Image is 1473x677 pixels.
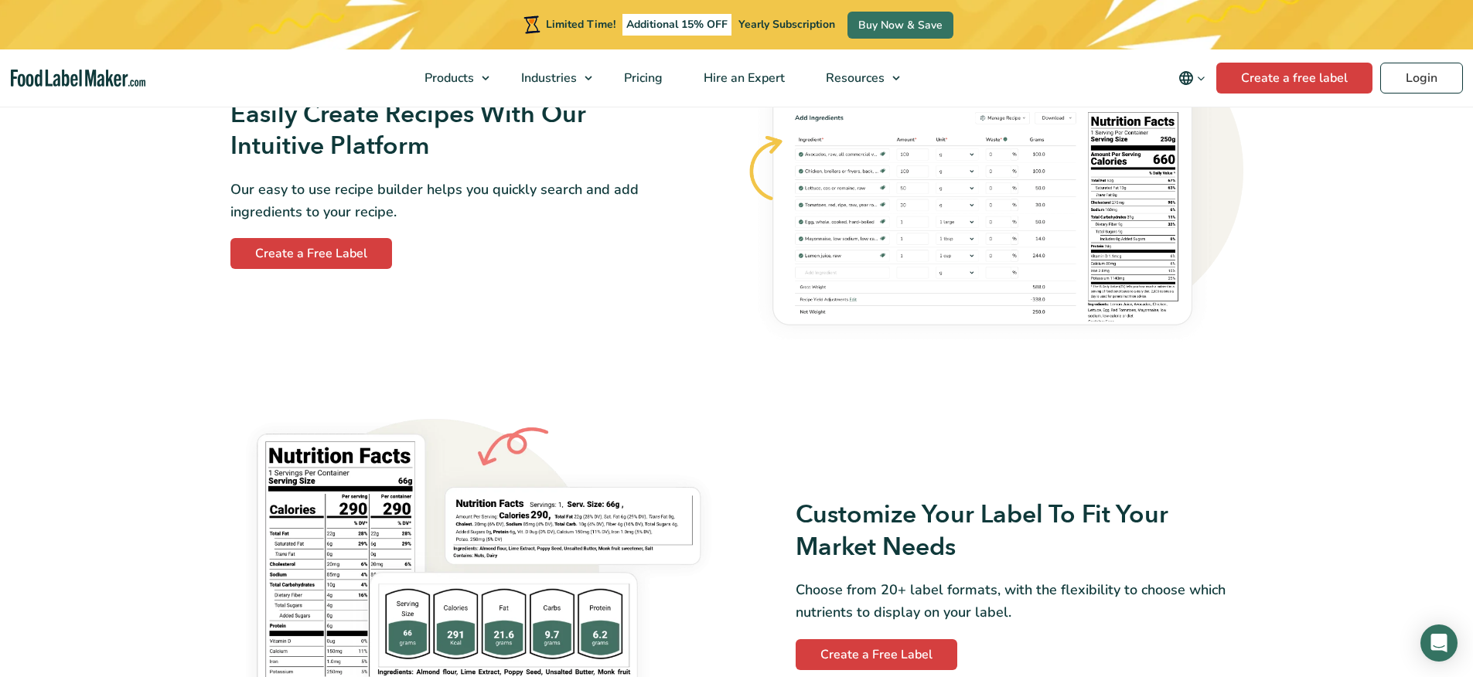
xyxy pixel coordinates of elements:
[821,70,886,87] span: Resources
[699,70,786,87] span: Hire an Expert
[230,99,678,163] h3: Easily Create Recipes With Our Intuitive Platform
[1380,63,1463,94] a: Login
[1168,63,1216,94] button: Change language
[684,49,802,107] a: Hire an Expert
[622,14,731,36] span: Additional 15% OFF
[501,49,600,107] a: Industries
[738,17,835,32] span: Yearly Subscription
[404,49,497,107] a: Products
[11,70,146,87] a: Food Label Maker homepage
[420,70,476,87] span: Products
[796,639,957,670] a: Create a Free Label
[796,579,1243,624] p: Choose from 20+ label formats, with the flexibility to choose which nutrients to display on your ...
[1216,63,1372,94] a: Create a free label
[847,12,953,39] a: Buy Now & Save
[604,49,680,107] a: Pricing
[619,70,664,87] span: Pricing
[1420,624,1458,662] div: Open Intercom Messenger
[517,70,578,87] span: Industries
[230,238,392,269] a: Create a Free Label
[230,179,678,223] p: Our easy to use recipe builder helps you quickly search and add ingredients to your recipe.
[806,49,908,107] a: Resources
[796,499,1243,563] h3: Customize Your Label To Fit Your Market Needs
[546,17,615,32] span: Limited Time!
